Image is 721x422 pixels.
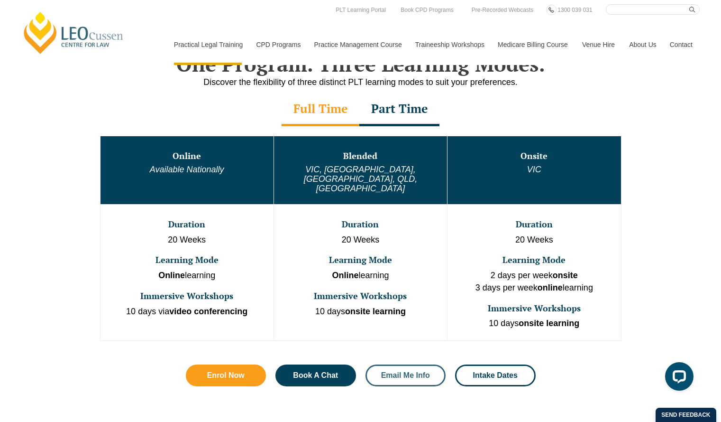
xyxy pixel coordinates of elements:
a: Email Me Info [365,365,446,386]
p: 20 Weeks [101,234,273,246]
em: VIC [527,165,541,174]
span: Enrol Now [207,372,245,379]
a: Contact [663,24,700,65]
a: CPD Programs [249,24,307,65]
strong: onsite learning [519,319,579,328]
p: 2 days per week 3 days per week learning [448,270,620,294]
h3: Learning Mode [448,255,620,265]
p: 10 days via [101,306,273,318]
h3: Blended [275,151,446,161]
span: Intake Dates [473,372,518,379]
p: Discover the flexibility of three distinct PLT learning modes to suit your preferences. [91,76,631,88]
h3: Duration [275,220,446,229]
strong: online [538,283,563,292]
iframe: LiveChat chat widget [657,358,697,398]
a: Book CPD Programs [398,5,456,15]
strong: video conferencing [169,307,247,316]
p: 20 Weeks [275,234,446,246]
span: Book A Chat [293,372,338,379]
p: learning [101,270,273,282]
a: Enrol Now [186,365,266,386]
h3: Immersive Workshops [101,291,273,301]
p: learning [275,270,446,282]
a: [PERSON_NAME] Centre for Law [21,10,126,55]
h3: Online [101,151,273,161]
p: 20 Weeks [448,234,620,246]
h3: Learning Mode [101,255,273,265]
h3: Immersive Workshops [448,304,620,313]
a: Medicare Billing Course [491,24,575,65]
div: Full Time [282,93,359,126]
h3: Learning Mode [275,255,446,265]
a: Book A Chat [275,365,356,386]
p: 10 days [448,318,620,330]
strong: Online [158,271,185,280]
h3: Duration [448,220,620,229]
strong: Online [332,271,358,280]
a: 1300 039 031 [555,5,594,15]
em: VIC, [GEOGRAPHIC_DATA], [GEOGRAPHIC_DATA], QLD, [GEOGRAPHIC_DATA] [304,165,417,193]
h3: Duration [101,220,273,229]
h3: Onsite [448,151,620,161]
strong: onsite [553,271,578,280]
h3: Immersive Workshops [275,291,446,301]
a: Pre-Recorded Webcasts [469,5,536,15]
em: Available Nationally [150,165,224,174]
a: About Us [622,24,663,65]
span: Email Me Info [381,372,430,379]
a: Intake Dates [455,365,536,386]
p: 10 days [275,306,446,318]
a: PLT Learning Portal [333,5,388,15]
a: Traineeship Workshops [408,24,491,65]
a: Practice Management Course [307,24,408,65]
a: Venue Hire [575,24,622,65]
a: Practical Legal Training [167,24,249,65]
strong: onsite learning [345,307,406,316]
span: 1300 039 031 [557,7,592,13]
div: Part Time [359,93,439,126]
